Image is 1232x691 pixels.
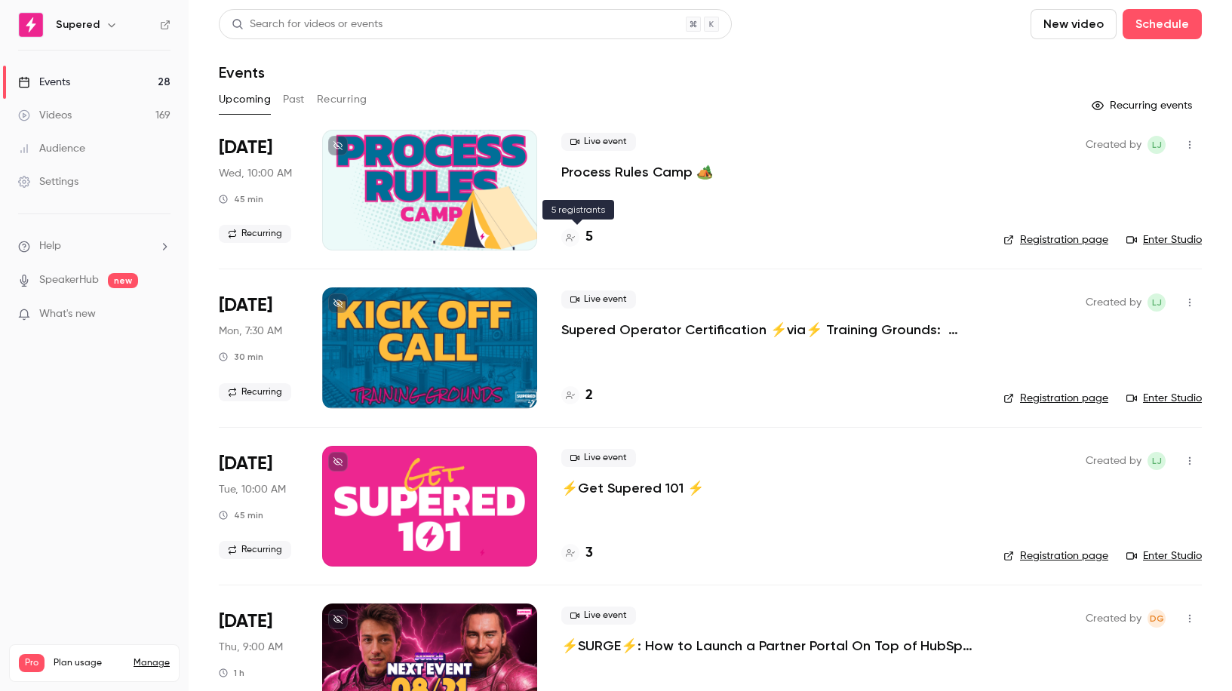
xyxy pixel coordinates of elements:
span: Live event [561,290,636,309]
a: Manage [134,657,170,669]
span: Live event [561,133,636,151]
span: Live event [561,607,636,625]
span: [DATE] [219,452,272,476]
button: Schedule [1123,9,1202,39]
span: Created by [1086,293,1141,312]
span: Created by [1086,452,1141,470]
div: 1 h [219,667,244,679]
button: Past [283,88,305,112]
a: ⚡️SURGE⚡️: How to Launch a Partner Portal On Top of HubSpot w/Introw [561,637,979,655]
a: SpeakerHub [39,272,99,288]
span: Lindsay John [1148,136,1166,154]
span: Recurring [219,383,291,401]
img: Supered [19,13,43,37]
span: Live event [561,449,636,467]
a: Enter Studio [1126,548,1202,564]
span: Lindsay John [1148,452,1166,470]
a: 3 [561,543,593,564]
a: Registration page [1003,232,1108,247]
div: Aug 19 Tue, 12:00 PM (America/New York) [219,446,298,567]
a: 2 [561,385,593,406]
li: help-dropdown-opener [18,238,171,254]
h4: 5 [585,227,593,247]
h6: Supered [56,17,100,32]
h1: Events [219,63,265,81]
div: Aug 13 Wed, 12:00 PM (America/New York) [219,130,298,250]
a: ⚡️Get Supered 101 ⚡️ [561,479,704,497]
button: New video [1031,9,1117,39]
span: Thu, 9:00 AM [219,640,283,655]
div: Settings [18,174,78,189]
a: Process Rules Camp 🏕️ [561,163,713,181]
div: Audience [18,141,85,156]
span: Tue, 10:00 AM [219,482,286,497]
button: Recurring events [1085,94,1202,118]
button: Upcoming [219,88,271,112]
iframe: Noticeable Trigger [152,308,171,321]
span: Mon, 7:30 AM [219,324,282,339]
span: DG [1150,610,1164,628]
span: [DATE] [219,293,272,318]
span: Created by [1086,610,1141,628]
a: Enter Studio [1126,391,1202,406]
div: 45 min [219,509,263,521]
span: new [108,273,138,288]
a: Registration page [1003,391,1108,406]
span: LJ [1152,293,1162,312]
span: Help [39,238,61,254]
a: 5 [561,227,593,247]
span: Lindsay John [1148,293,1166,312]
span: Created by [1086,136,1141,154]
span: Wed, 10:00 AM [219,166,292,181]
h4: 2 [585,385,593,406]
span: [DATE] [219,610,272,634]
span: Pro [19,654,45,672]
span: LJ [1152,452,1162,470]
h4: 3 [585,543,593,564]
span: D'Ana Guiloff [1148,610,1166,628]
div: Search for videos or events [232,17,383,32]
button: Recurring [317,88,367,112]
span: Recurring [219,541,291,559]
a: Registration page [1003,548,1108,564]
div: Videos [18,108,72,123]
span: Recurring [219,225,291,243]
span: Plan usage [54,657,124,669]
div: Events [18,75,70,90]
a: Supered Operator Certification ⚡️via⚡️ Training Grounds: Kickoff Call [561,321,979,339]
span: What's new [39,306,96,322]
div: 30 min [219,351,263,363]
a: Enter Studio [1126,232,1202,247]
span: [DATE] [219,136,272,160]
span: LJ [1152,136,1162,154]
div: Aug 18 Mon, 9:30 AM (America/New York) [219,287,298,408]
div: 45 min [219,193,263,205]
